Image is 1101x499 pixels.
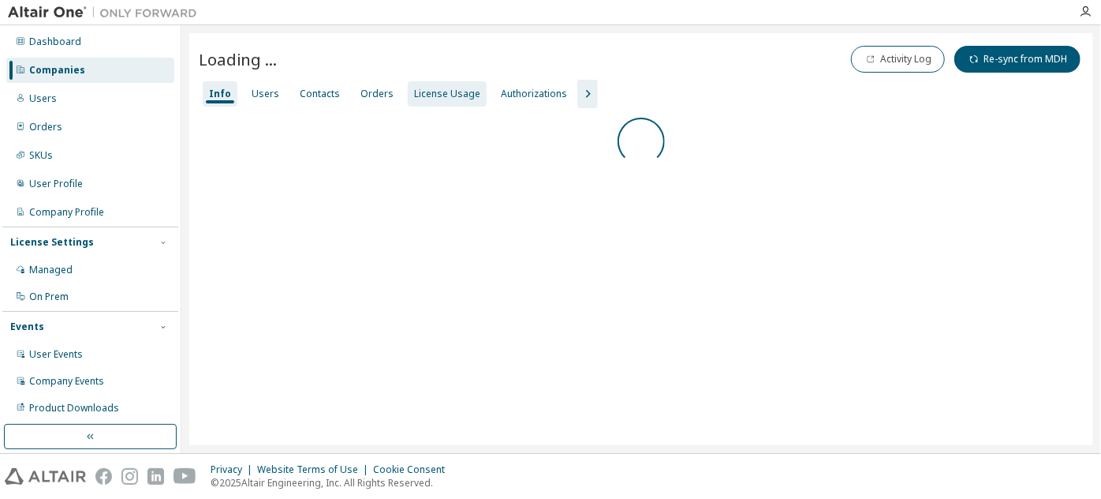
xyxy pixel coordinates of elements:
div: Company Profile [29,206,104,219]
img: facebook.svg [95,468,112,485]
span: Loading ... [199,48,277,70]
div: Managed [29,264,73,276]
div: SKUs [29,149,53,162]
div: Authorizations [501,88,567,100]
img: youtube.svg [174,468,196,485]
div: License Usage [414,88,480,100]
div: Orders [29,121,62,133]
div: Users [29,92,57,105]
div: User Profile [29,178,83,190]
button: Re-sync from MDH [954,46,1080,73]
img: altair_logo.svg [5,468,86,485]
div: Info [209,88,231,100]
div: Users [252,88,279,100]
img: Altair One [8,5,205,21]
div: Cookie Consent [373,463,454,476]
div: User Events [29,348,83,361]
div: Website Terms of Use [257,463,373,476]
div: Privacy [211,463,257,476]
div: License Settings [10,236,94,249]
div: Orders [360,88,394,100]
div: Product Downloads [29,402,119,415]
img: linkedin.svg [147,468,164,485]
p: © 2025 Altair Engineering, Inc. All Rights Reserved. [211,476,454,490]
div: Contacts [300,88,340,100]
div: Events [10,321,44,333]
div: On Prem [29,291,69,303]
div: Company Events [29,375,104,388]
div: Companies [29,64,85,77]
button: Activity Log [851,46,945,73]
div: Dashboard [29,36,81,48]
img: instagram.svg [121,468,138,485]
